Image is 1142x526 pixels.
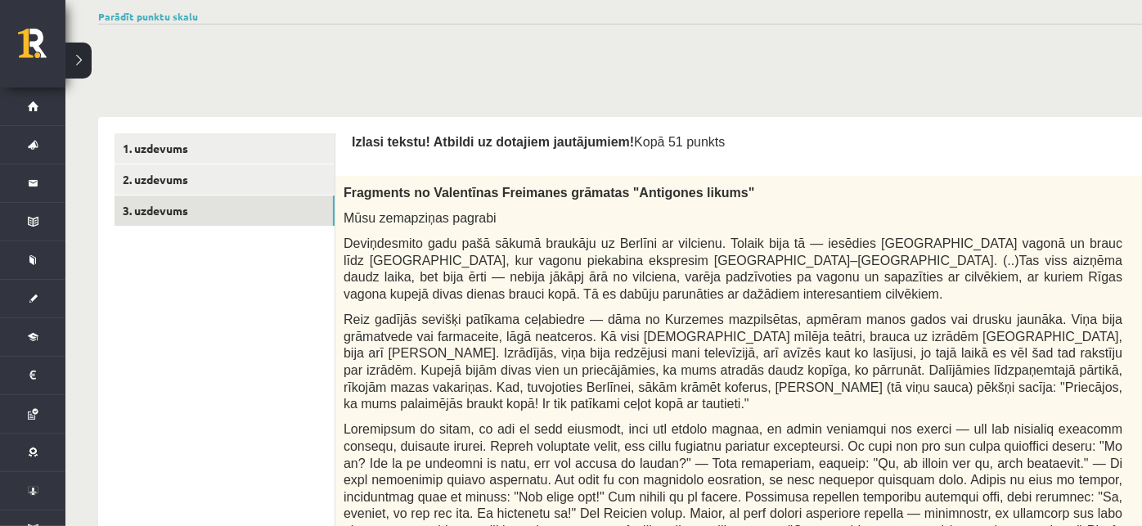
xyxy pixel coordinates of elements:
body: Editor, wiswyg-editor-user-answer-47433958457600 [16,16,843,143]
a: 2. uzdevums [115,164,335,195]
body: Editor, wiswyg-editor-user-answer-47433917415520 [16,16,843,67]
span: Mūsu zemapziņas pagrabi [344,211,497,225]
body: Editor, wiswyg-editor-user-answer-47433936321640 [16,16,843,51]
span: Kopā 51 punkts [634,135,725,149]
body: Editor, wiswyg-editor-user-answer-47433865958860 [16,16,843,143]
body: Editor, wiswyg-editor-user-answer-47433895561340 [16,16,843,34]
span: Reiz gadījās sevišķi patīkama ceļabiedre — dāma no Kurzemes mazpilsētas, apmēram manos gados vai ... [344,312,1122,411]
span: Deviņdesmito gadu pašā sākumā braukāju uz Berlīni ar vilcienu. Tolaik bija tā — iesēdies [GEOGRAP... [344,236,1122,301]
span: Fragments no Valentīnas Freimanes grāmatas "Antigones likums" [344,186,754,200]
a: 1. uzdevums [115,133,335,164]
a: Parādīt punktu skalu [98,10,198,23]
body: Editor, wiswyg-editor-user-answer-47433915296060 [16,16,843,34]
a: Rīgas 1. Tālmācības vidusskola [18,29,65,70]
span: Izlasi tekstu! Atbildi uz dotajiem jautājumiem! [352,135,634,149]
a: 3. uzdevums [115,196,335,226]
